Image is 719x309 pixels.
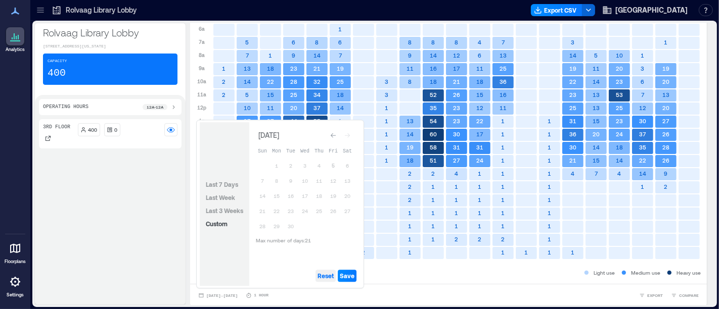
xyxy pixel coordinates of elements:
[409,52,412,59] text: 9
[3,270,27,301] a: Settings
[430,52,437,59] text: 14
[43,103,88,111] p: Operating Hours
[453,144,460,150] text: 31
[641,52,645,59] text: 1
[339,118,342,124] text: 1
[284,219,298,233] button: 30
[255,204,269,218] button: 21
[6,46,25,53] p: Analytics
[407,157,414,164] text: 18
[329,148,338,154] span: Fri
[662,105,669,111] text: 20
[385,105,389,111] text: 1
[339,39,342,45] text: 6
[616,105,623,111] text: 25
[284,143,298,158] th: Tuesday
[639,157,646,164] text: 22
[267,65,274,72] text: 18
[340,174,354,188] button: 13
[599,2,691,18] button: [GEOGRAPHIC_DATA]
[430,91,437,98] text: 52
[432,210,435,216] text: 1
[476,157,483,164] text: 24
[502,39,505,45] text: 7
[432,39,435,45] text: 8
[569,131,576,137] text: 36
[246,39,249,45] text: 5
[616,91,623,98] text: 53
[593,157,600,164] text: 15
[206,194,235,201] span: Last Week
[255,219,269,233] button: 28
[409,170,412,177] text: 2
[639,144,646,150] text: 35
[616,65,623,72] text: 20
[641,65,645,72] text: 3
[677,269,701,277] p: Heavy use
[292,52,296,59] text: 9
[502,118,505,124] text: 1
[318,272,334,280] span: Reset
[502,196,505,203] text: 1
[409,249,412,255] text: 1
[267,91,274,98] text: 15
[197,90,206,98] p: 11a
[244,105,251,111] text: 10
[548,157,552,164] text: 1
[272,148,281,154] span: Mon
[631,269,660,277] p: Medium use
[548,223,552,229] text: 1
[385,157,389,164] text: 1
[312,159,326,173] button: 4
[569,91,576,98] text: 23
[432,196,435,203] text: 1
[639,105,646,111] text: 12
[43,25,177,39] p: Rolvaag Library Lobby
[298,159,312,173] button: 3
[255,129,282,141] div: [DATE]
[593,144,600,150] text: 14
[548,170,552,177] text: 1
[478,183,482,190] text: 1
[292,39,296,45] text: 6
[478,223,482,229] text: 1
[204,178,240,190] button: Last 7 Days
[500,105,507,111] text: 11
[664,170,668,177] text: 9
[478,39,482,45] text: 4
[569,157,576,164] text: 21
[641,183,645,190] text: 1
[316,39,319,45] text: 8
[476,105,483,111] text: 12
[313,91,321,98] text: 34
[313,118,321,124] text: 55
[204,204,245,217] button: Last 3 Weeks
[430,118,437,124] text: 54
[430,144,437,150] text: 58
[455,210,459,216] text: 1
[647,292,663,298] span: EXPORT
[312,174,326,188] button: 11
[5,259,26,265] p: Floorplans
[409,39,412,45] text: 8
[476,118,483,124] text: 22
[531,4,582,16] button: Export CSV
[269,174,284,188] button: 8
[385,78,389,85] text: 3
[338,270,356,282] button: Save
[548,144,552,150] text: 1
[430,65,437,72] text: 16
[478,236,482,242] text: 2
[48,58,67,64] p: Capacity
[340,189,354,203] button: 20
[453,118,460,124] text: 23
[453,105,460,111] text: 23
[409,78,412,85] text: 8
[593,118,600,124] text: 15
[3,24,28,56] a: Analytics
[340,272,354,280] span: Save
[313,52,321,59] text: 14
[254,292,268,298] p: 1 Hour
[432,223,435,229] text: 1
[206,293,238,298] span: [DATE] - [DATE]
